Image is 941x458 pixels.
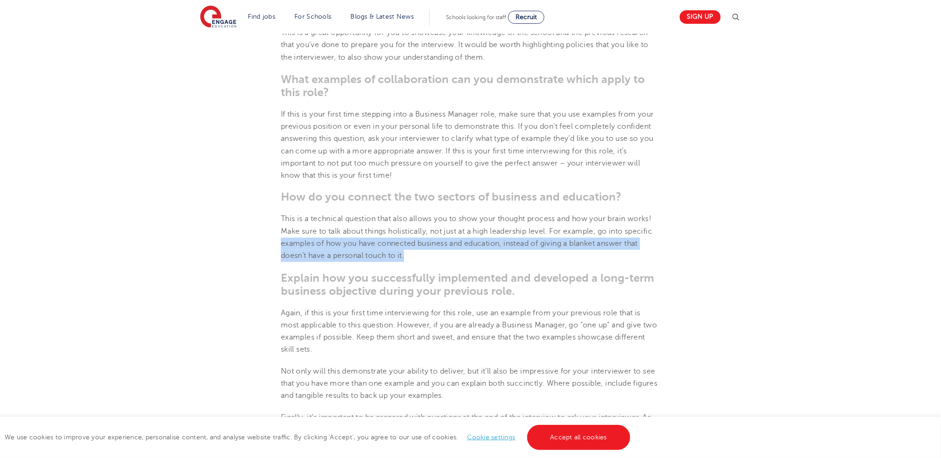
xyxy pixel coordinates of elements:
img: Engage Education [200,6,237,29]
span: We use cookies to improve your experience, personalise content, and analyse website traffic. By c... [5,434,633,441]
a: For Schools [294,13,331,20]
b: How do you connect the two sectors of business and education? [281,191,621,204]
span: Not only will this demonstrate your ability to deliver, but it’ll also be impressive for your int... [281,368,658,401]
b: Explain how you successfully implemented and developed a long-term business objective during your... [281,272,654,298]
a: Recruit [508,11,544,24]
a: Blogs & Latest News [351,13,414,20]
a: Find jobs [248,13,276,20]
b: What examples of collaboration can you demonstrate which apply to this role? [281,73,645,99]
a: Cookie settings [467,434,516,441]
span: This is a technical question that also allows you to show your thought process and how your brain... [281,215,652,260]
span: Schools looking for staff [446,14,506,21]
span: Recruit [516,14,537,21]
a: Sign up [680,10,721,24]
span: Again, if this is your first time interviewing for this role, use an example from your previous r... [281,309,657,354]
span: This is a great opportunity for you to showcase your knowledge of the school and the previous res... [281,28,648,62]
span: If this is your first time stepping into a Business Manager role, make sure that you use examples... [281,110,654,180]
a: Accept all cookies [527,425,631,450]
